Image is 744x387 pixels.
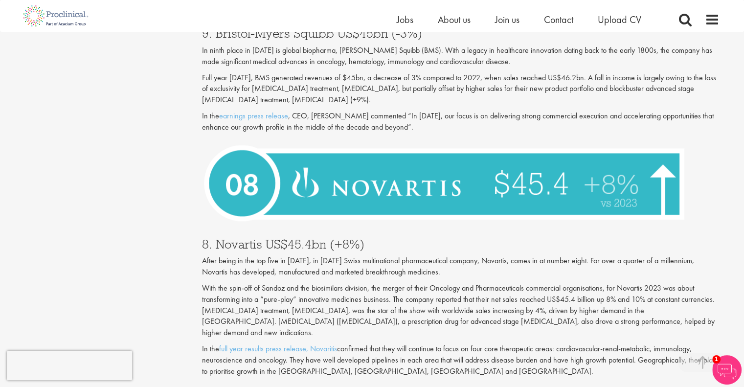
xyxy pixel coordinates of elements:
[202,283,720,339] p: With the spin-off of Sandoz and the biosimilars division, the merger of their Oncology and Pharma...
[202,343,720,377] p: In the confirmed that they will continue to focus on four core therapeutic areas: cardiovascular-...
[202,255,720,278] p: After being in the top five in [DATE], in [DATE] Swiss multinational pharmaceutical company, Nova...
[202,27,720,40] h3: 9. Bristol-Myers Squibb US$45bn (-3%)
[598,13,641,26] a: Upload CV
[438,13,471,26] a: About us
[712,355,742,385] img: Chatbot
[495,13,519,26] a: Join us
[202,72,720,106] p: Full year [DATE], BMS generated revenues of $45bn, a decrease of 3% compared to 2022, when sales ...
[219,343,337,354] a: full year results press release, Novaritis
[712,355,721,364] span: 1
[544,13,573,26] a: Contact
[202,238,720,250] h3: 8. Novartis US$45.4bn (+8%)
[7,351,132,380] iframe: reCAPTCHA
[202,45,720,68] p: In ninth place in [DATE] is global biopharma, [PERSON_NAME] Squibb (BMS). With a legacy in health...
[397,13,413,26] a: Jobs
[219,111,288,121] a: earnings press release
[202,111,720,133] p: In the , CEO, [PERSON_NAME] commented “In [DATE], our focus is on delivering strong commercial ex...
